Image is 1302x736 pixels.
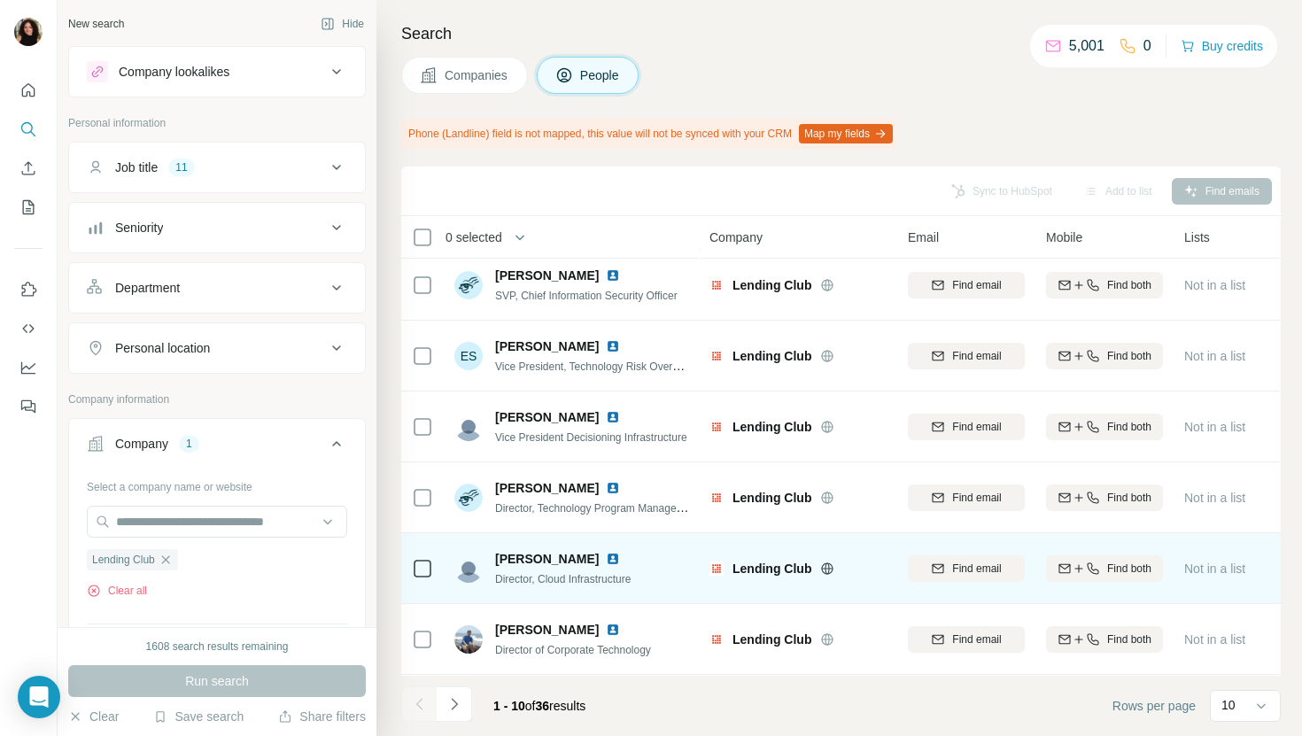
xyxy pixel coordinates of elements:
[606,623,620,637] img: LinkedIn logo
[495,408,599,426] span: [PERSON_NAME]
[308,11,376,37] button: Hide
[1107,277,1151,293] span: Find both
[908,343,1025,369] button: Find email
[92,552,155,568] span: Lending Club
[525,699,536,713] span: of
[493,699,585,713] span: results
[454,413,483,441] img: Avatar
[1181,34,1263,58] button: Buy credits
[606,552,620,566] img: LinkedIn logo
[1046,555,1163,582] button: Find both
[709,349,724,363] img: Logo of Lending Club
[952,348,1001,364] span: Find email
[732,276,811,294] span: Lending Club
[709,229,763,246] span: Company
[908,272,1025,298] button: Find email
[1112,697,1196,715] span: Rows per page
[14,274,43,306] button: Use Surfe on LinkedIn
[580,66,621,84] span: People
[495,267,599,284] span: [PERSON_NAME]
[495,431,687,444] span: Vice President Decisioning Infrastructure
[495,573,631,585] span: Director, Cloud Infrastructure
[952,631,1001,647] span: Find email
[179,436,199,452] div: 1
[401,21,1281,46] h4: Search
[87,472,347,495] div: Select a company name or website
[495,500,700,515] span: Director, Technology Program Management
[454,271,483,299] img: Avatar
[495,337,599,355] span: [PERSON_NAME]
[952,277,1001,293] span: Find email
[495,290,678,302] span: SVP, Chief Information Security Officer
[1107,490,1151,506] span: Find both
[454,554,483,583] img: Avatar
[1046,272,1163,298] button: Find both
[1046,484,1163,511] button: Find both
[606,268,620,283] img: LinkedIn logo
[908,484,1025,511] button: Find email
[14,352,43,383] button: Dashboard
[146,639,289,655] div: 1608 search results remaining
[69,50,365,93] button: Company lookalikes
[14,18,43,46] img: Avatar
[14,313,43,345] button: Use Surfe API
[732,347,811,365] span: Lending Club
[1184,229,1210,246] span: Lists
[1184,349,1245,363] span: Not in a list
[606,410,620,424] img: LinkedIn logo
[495,644,651,656] span: Director of Corporate Technology
[495,621,599,639] span: [PERSON_NAME]
[709,632,724,647] img: Logo of Lending Club
[1046,414,1163,440] button: Find both
[1184,632,1245,647] span: Not in a list
[606,481,620,495] img: LinkedIn logo
[68,115,366,131] p: Personal information
[1143,35,1151,57] p: 0
[68,16,124,32] div: New search
[1046,343,1163,369] button: Find both
[115,279,180,297] div: Department
[908,414,1025,440] button: Find email
[1046,626,1163,653] button: Find both
[87,583,147,599] button: Clear all
[69,327,365,369] button: Personal location
[69,267,365,309] button: Department
[446,229,502,246] span: 0 selected
[709,420,724,434] img: Logo of Lending Club
[14,391,43,422] button: Feedback
[437,686,472,722] button: Navigate to next page
[709,491,724,505] img: Logo of Lending Club
[952,561,1001,577] span: Find email
[454,342,483,370] div: ES
[732,560,811,577] span: Lending Club
[495,359,695,373] span: Vice President, Technology Risk Oversight
[1069,35,1104,57] p: 5,001
[1107,631,1151,647] span: Find both
[119,63,229,81] div: Company lookalikes
[732,418,811,436] span: Lending Club
[799,124,893,143] button: Map my fields
[908,555,1025,582] button: Find email
[495,479,599,497] span: [PERSON_NAME]
[115,435,168,453] div: Company
[168,159,194,175] div: 11
[14,191,43,223] button: My lists
[732,631,811,648] span: Lending Club
[1107,348,1151,364] span: Find both
[1184,420,1245,434] span: Not in a list
[454,484,483,512] img: Avatar
[709,562,724,576] img: Logo of Lending Club
[115,159,158,176] div: Job title
[536,699,550,713] span: 36
[952,490,1001,506] span: Find email
[1107,419,1151,435] span: Find both
[952,419,1001,435] span: Find email
[908,229,939,246] span: Email
[401,119,896,149] div: Phone (Landline) field is not mapped, this value will not be synced with your CRM
[495,550,599,568] span: [PERSON_NAME]
[153,708,244,725] button: Save search
[14,113,43,145] button: Search
[606,339,620,353] img: LinkedIn logo
[1184,562,1245,576] span: Not in a list
[1184,491,1245,505] span: Not in a list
